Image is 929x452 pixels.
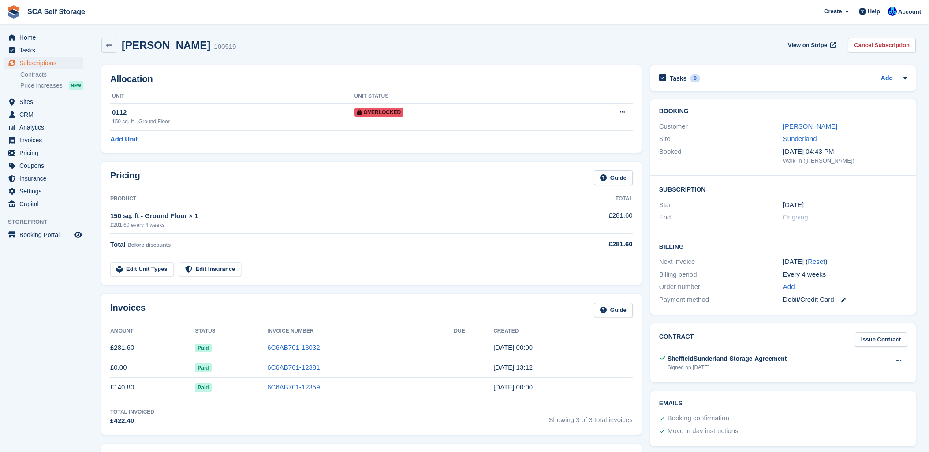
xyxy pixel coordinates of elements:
[4,31,83,44] a: menu
[659,185,907,193] h2: Subscription
[214,42,236,52] div: 100519
[855,332,907,347] a: Issue Contract
[19,198,72,210] span: Capital
[783,200,804,210] time: 2025-08-17 23:00:00 UTC
[868,7,880,16] span: Help
[659,332,694,347] h2: Contract
[659,257,783,267] div: Next invoice
[195,383,211,392] span: Paid
[783,282,795,292] a: Add
[354,89,557,104] th: Unit Status
[4,159,83,172] a: menu
[110,324,195,338] th: Amount
[110,262,174,277] a: Edit Unit Types
[898,7,921,16] span: Account
[127,242,171,248] span: Before discounts
[179,262,242,277] a: Edit Insurance
[659,212,783,222] div: End
[19,159,72,172] span: Coupons
[783,257,907,267] div: [DATE] ( )
[112,107,354,118] div: 0112
[454,324,493,338] th: Due
[594,170,633,185] a: Guide
[4,121,83,133] a: menu
[888,7,897,16] img: Kelly Neesham
[788,41,827,50] span: View on Stripe
[4,108,83,121] a: menu
[195,344,211,352] span: Paid
[668,363,787,371] div: Signed on [DATE]
[552,206,633,233] td: £281.60
[659,134,783,144] div: Site
[659,400,907,407] h2: Emails
[808,258,825,265] a: Reset
[659,200,783,210] div: Start
[19,31,72,44] span: Home
[8,218,88,226] span: Storefront
[267,324,454,338] th: Invoice Number
[783,295,907,305] div: Debit/Credit Card
[668,413,729,424] div: Booking confirmation
[195,363,211,372] span: Paid
[110,416,154,426] div: £422.40
[690,74,700,82] div: 0
[110,74,633,84] h2: Allocation
[110,170,140,185] h2: Pricing
[783,135,817,142] a: Sunderland
[594,303,633,317] a: Guide
[549,408,633,426] span: Showing 3 of 3 total invoices
[20,82,63,90] span: Price increases
[848,38,916,52] a: Cancel Subscription
[19,108,72,121] span: CRM
[783,270,907,280] div: Every 4 weeks
[110,338,195,358] td: £281.60
[267,363,320,371] a: 6C6AB701-12381
[659,122,783,132] div: Customer
[110,408,154,416] div: Total Invoiced
[110,221,552,229] div: £281.60 every 4 weeks
[69,81,83,90] div: NEW
[19,57,72,69] span: Subscriptions
[19,134,72,146] span: Invoices
[4,172,83,185] a: menu
[110,241,126,248] span: Total
[110,134,138,144] a: Add Unit
[354,108,404,117] span: Overlocked
[110,211,552,221] div: 150 sq. ft - Ground Floor × 1
[493,344,533,351] time: 2025-09-14 23:00:54 UTC
[659,282,783,292] div: Order number
[659,295,783,305] div: Payment method
[19,96,72,108] span: Sites
[4,134,83,146] a: menu
[493,324,632,338] th: Created
[824,7,842,16] span: Create
[4,198,83,210] a: menu
[659,108,907,115] h2: Booking
[659,270,783,280] div: Billing period
[19,147,72,159] span: Pricing
[112,118,354,126] div: 150 sq. ft - Ground Floor
[668,354,787,363] div: SheffieldSunderland-Storage-Agreement
[73,230,83,240] a: Preview store
[4,185,83,197] a: menu
[783,213,808,221] span: Ongoing
[110,192,552,206] th: Product
[881,74,893,84] a: Add
[267,344,320,351] a: 6C6AB701-13032
[493,363,533,371] time: 2025-08-14 12:12:56 UTC
[19,229,72,241] span: Booking Portal
[4,44,83,56] a: menu
[110,303,146,317] h2: Invoices
[783,147,907,157] div: [DATE] 04:43 PM
[552,239,633,249] div: £281.60
[19,44,72,56] span: Tasks
[267,383,320,391] a: 6C6AB701-12359
[4,229,83,241] a: menu
[110,89,354,104] th: Unit
[552,192,633,206] th: Total
[659,147,783,165] div: Booked
[783,156,907,165] div: Walk-in ([PERSON_NAME])
[20,81,83,90] a: Price increases NEW
[4,96,83,108] a: menu
[4,57,83,69] a: menu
